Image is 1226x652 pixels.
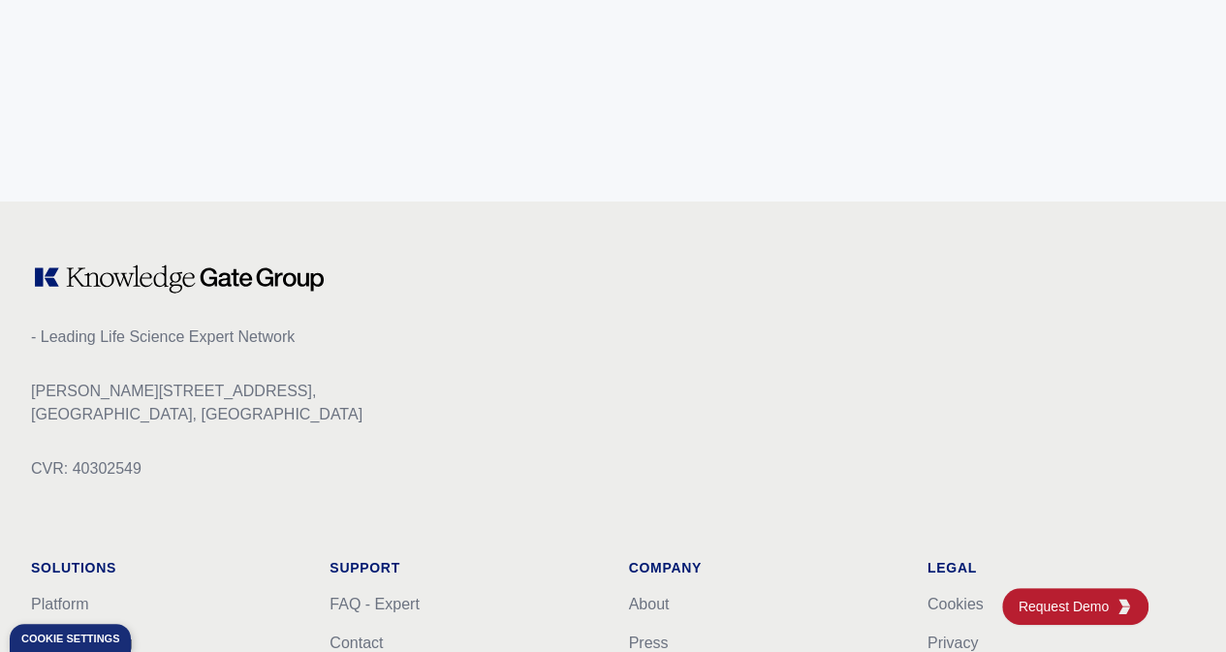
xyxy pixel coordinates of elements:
a: Request DemoKGG [1002,588,1148,625]
a: About [629,596,670,612]
h1: Support [330,558,597,577]
h1: Company [629,558,896,577]
p: [PERSON_NAME][STREET_ADDRESS], [GEOGRAPHIC_DATA], [GEOGRAPHIC_DATA] [31,380,1195,426]
span: Request Demo [1019,597,1116,616]
a: Press [629,635,669,651]
a: Cookies [927,596,984,612]
div: Cookie settings [21,634,119,644]
p: CVR: 40302549 [31,457,1195,481]
iframe: Chat Widget [1129,559,1226,652]
img: KGG [1116,599,1132,614]
h1: Solutions [31,558,299,577]
h1: Legal [927,558,1195,577]
p: - Leading Life Science Expert Network [31,326,1195,349]
a: Privacy [927,635,978,651]
a: Contact [330,635,383,651]
a: FAQ - Expert [330,596,419,612]
a: Platform [31,596,89,612]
